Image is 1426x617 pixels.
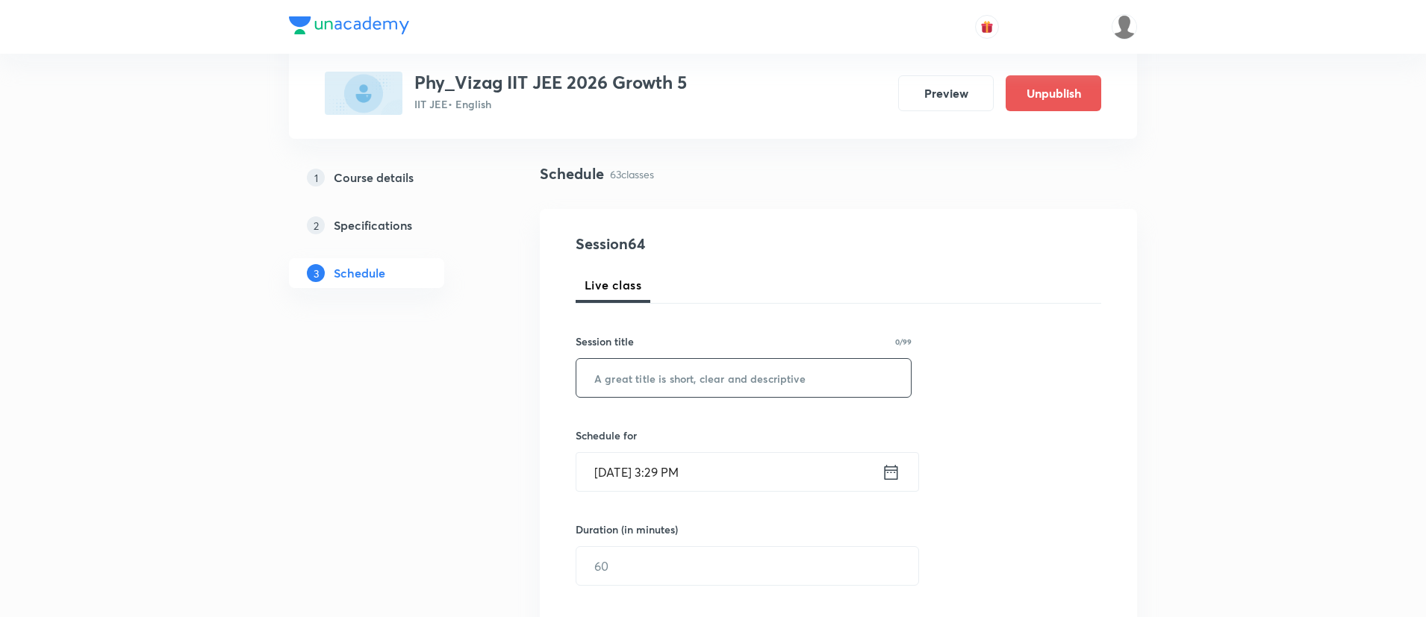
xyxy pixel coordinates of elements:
[325,72,402,115] img: D4D92850-DF6B-4DC7-A32C-2C82A17231DC_plus.png
[576,522,678,537] h6: Duration (in minutes)
[576,333,634,349] h6: Session title
[610,166,654,182] p: 63 classes
[895,338,912,345] p: 0/99
[585,276,641,294] span: Live class
[334,169,414,187] h5: Course details
[289,210,492,240] a: 2Specifications
[334,216,412,234] h5: Specifications
[289,16,409,38] a: Company Logo
[1006,75,1101,111] button: Unpublish
[898,75,994,111] button: Preview
[576,359,911,397] input: A great title is short, clear and descriptive
[980,20,994,34] img: avatar
[576,427,912,443] h6: Schedule for
[975,15,999,39] button: avatar
[414,96,687,112] p: IIT JEE • English
[289,163,492,192] a: 1Course details
[334,264,385,282] h5: Schedule
[307,169,325,187] p: 1
[576,233,848,255] h4: Session 64
[1112,14,1137,40] img: karthik
[289,16,409,34] img: Company Logo
[576,547,918,585] input: 60
[414,72,687,93] h3: Phy_Vizag IIT JEE 2026 Growth 5
[307,216,325,234] p: 2
[540,163,604,185] h4: Schedule
[307,264,325,282] p: 3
